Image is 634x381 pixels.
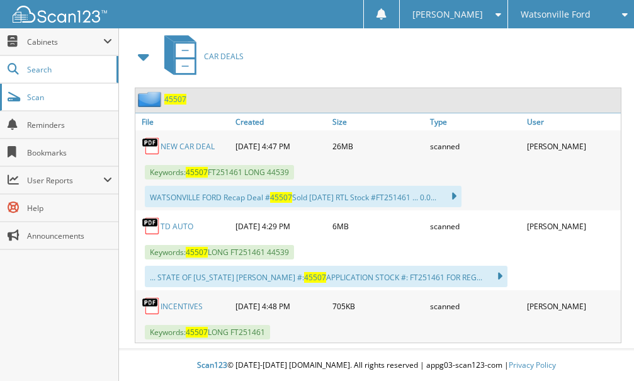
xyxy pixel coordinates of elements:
[521,11,591,18] span: Watsonville Ford
[186,247,208,258] span: 45507
[427,213,524,239] div: scanned
[232,293,329,319] div: [DATE] 4:48 PM
[232,213,329,239] div: [DATE] 4:29 PM
[145,165,294,179] span: Keywords: FT251461 LONG 44539
[427,134,524,159] div: scanned
[524,113,621,130] a: User
[197,360,227,370] span: Scan123
[119,350,634,381] div: © [DATE]-[DATE] [DOMAIN_NAME]. All rights reserved | appg03-scan123-com |
[142,217,161,236] img: PDF.png
[145,325,270,339] span: Keywords: LONG FT251461
[27,147,112,158] span: Bookmarks
[509,360,556,370] a: Privacy Policy
[186,327,208,338] span: 45507
[157,31,244,81] a: CAR DEALS
[13,6,107,23] img: scan123-logo-white.svg
[329,213,426,239] div: 6MB
[142,297,161,316] img: PDF.png
[232,113,329,130] a: Created
[427,113,524,130] a: Type
[138,91,164,107] img: folder2.png
[412,11,483,18] span: [PERSON_NAME]
[145,245,294,259] span: Keywords: LONG FT251461 44539
[145,266,507,287] div: ... STATE OF [US_STATE] [PERSON_NAME] #: APPLICATION STOCK #: FT251461 FOR REG...
[329,113,426,130] a: Size
[27,175,103,186] span: User Reports
[135,113,232,130] a: File
[27,230,112,241] span: Announcements
[329,293,426,319] div: 705KB
[27,120,112,130] span: Reminders
[304,272,326,283] span: 45507
[524,213,621,239] div: [PERSON_NAME]
[164,94,186,105] a: 45507
[27,92,112,103] span: Scan
[142,137,161,156] img: PDF.png
[427,293,524,319] div: scanned
[270,192,292,203] span: 45507
[145,186,461,207] div: WATSONVILLE FORD Recap Deal # Sold [DATE] RTL Stock #FT251461 ... 0.0...
[27,37,103,47] span: Cabinets
[571,321,634,381] iframe: Chat Widget
[329,134,426,159] div: 26MB
[186,167,208,178] span: 45507
[27,203,112,213] span: Help
[524,293,621,319] div: [PERSON_NAME]
[161,141,215,152] a: NEW CAR DEAL
[204,51,244,62] span: CAR DEALS
[161,301,203,312] a: INCENTIVES
[232,134,329,159] div: [DATE] 4:47 PM
[524,134,621,159] div: [PERSON_NAME]
[27,64,110,75] span: Search
[161,221,193,232] a: TD AUTO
